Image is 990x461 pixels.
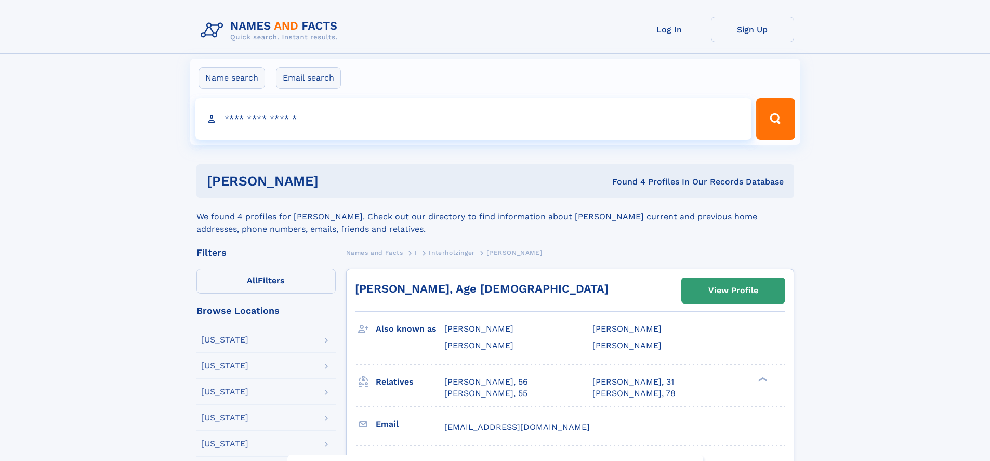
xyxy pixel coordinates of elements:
[355,282,609,295] a: [PERSON_NAME], Age [DEMOGRAPHIC_DATA]
[465,176,784,188] div: Found 4 Profiles In Our Records Database
[196,248,336,257] div: Filters
[592,340,662,350] span: [PERSON_NAME]
[376,320,444,338] h3: Also known as
[592,324,662,334] span: [PERSON_NAME]
[376,415,444,433] h3: Email
[708,279,758,302] div: View Profile
[376,373,444,391] h3: Relatives
[756,376,768,383] div: ❯
[201,414,248,422] div: [US_STATE]
[276,67,341,89] label: Email search
[444,340,513,350] span: [PERSON_NAME]
[196,17,346,45] img: Logo Names and Facts
[199,67,265,89] label: Name search
[756,98,795,140] button: Search Button
[444,324,513,334] span: [PERSON_NAME]
[201,362,248,370] div: [US_STATE]
[196,198,794,235] div: We found 4 profiles for [PERSON_NAME]. Check out our directory to find information about [PERSON_...
[196,269,336,294] label: Filters
[196,306,336,315] div: Browse Locations
[592,376,674,388] a: [PERSON_NAME], 31
[429,249,474,256] span: Interholzinger
[195,98,752,140] input: search input
[628,17,711,42] a: Log In
[444,388,527,399] a: [PERSON_NAME], 55
[592,388,676,399] a: [PERSON_NAME], 78
[429,246,474,259] a: Interholzinger
[207,175,466,188] h1: [PERSON_NAME]
[486,249,542,256] span: [PERSON_NAME]
[444,422,590,432] span: [EMAIL_ADDRESS][DOMAIN_NAME]
[247,275,258,285] span: All
[415,246,417,259] a: I
[711,17,794,42] a: Sign Up
[415,249,417,256] span: I
[346,246,403,259] a: Names and Facts
[201,336,248,344] div: [US_STATE]
[201,440,248,448] div: [US_STATE]
[201,388,248,396] div: [US_STATE]
[444,376,528,388] a: [PERSON_NAME], 56
[682,278,785,303] a: View Profile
